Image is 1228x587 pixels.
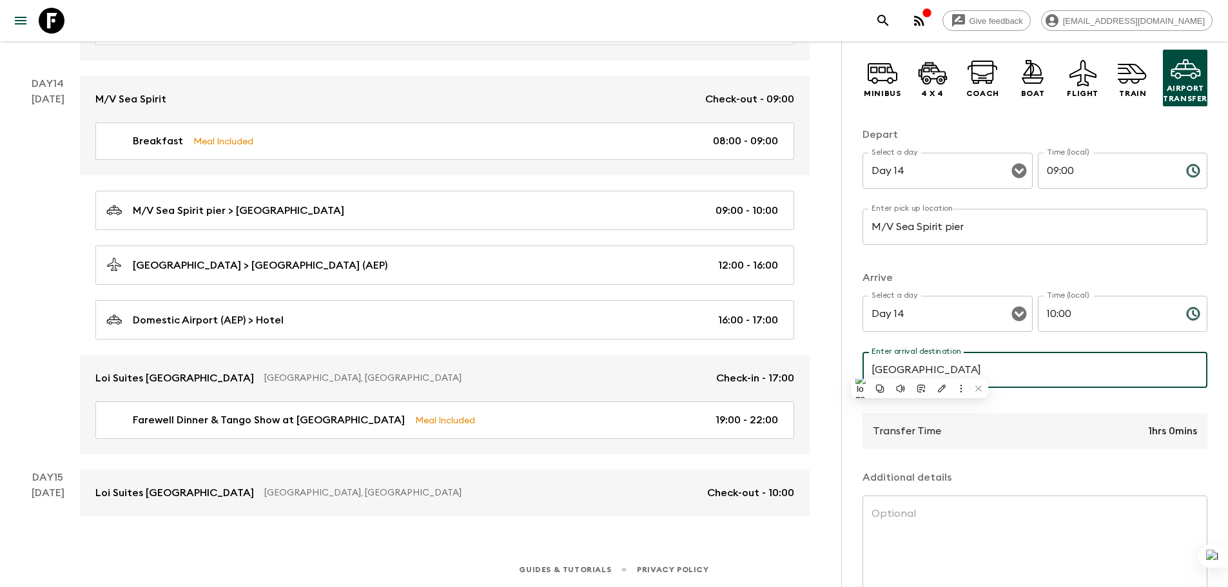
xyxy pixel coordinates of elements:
p: Check-out - 09:00 [705,91,794,107]
p: Coach [966,88,999,99]
div: [EMAIL_ADDRESS][DOMAIN_NAME] [1041,10,1213,31]
input: hh:mm [1038,296,1176,332]
label: Time (local) [1047,147,1089,158]
label: Select a day [872,147,917,158]
p: 19:00 - 22:00 [716,412,778,428]
p: Boat [1021,88,1044,99]
label: Enter arrival destination [872,346,962,357]
a: Farewell Dinner & Tango Show at [GEOGRAPHIC_DATA]Meal Included19:00 - 22:00 [95,401,794,439]
p: Day 15 [15,470,80,485]
p: [GEOGRAPHIC_DATA] > [GEOGRAPHIC_DATA] (AEP) [133,258,387,273]
p: M/V Sea Spirit [95,91,166,107]
p: Check-out - 10:00 [707,485,794,501]
p: Airport Transfer [1163,83,1207,104]
label: Time (local) [1047,290,1089,301]
p: [GEOGRAPHIC_DATA], [GEOGRAPHIC_DATA] [264,486,697,499]
a: [GEOGRAPHIC_DATA] > [GEOGRAPHIC_DATA] (AEP)12:00 - 16:00 [95,245,794,285]
p: Minibus [864,88,901,99]
p: 16:00 - 17:00 [718,313,778,328]
label: Select a day [872,290,917,301]
span: Give feedback [962,16,1030,26]
p: 09:00 - 10:00 [716,203,778,218]
p: 08:00 - 09:00 [713,133,778,149]
a: Guides & Tutorials [519,563,611,577]
p: Flight [1067,88,1098,99]
input: hh:mm [1038,153,1176,189]
a: Loi Suites [GEOGRAPHIC_DATA][GEOGRAPHIC_DATA], [GEOGRAPHIC_DATA]Check-in - 17:00 [80,355,810,401]
p: Meal Included [193,134,253,148]
button: Open [1010,305,1028,323]
p: Loi Suites [GEOGRAPHIC_DATA] [95,485,254,501]
p: Check-in - 17:00 [716,370,794,386]
button: search adventures [870,8,896,34]
a: Give feedback [942,10,1031,31]
p: Transfer Time [873,423,941,439]
p: Depart [863,127,1207,142]
p: M/V Sea Spirit pier > [GEOGRAPHIC_DATA] [133,203,344,218]
p: Domestic Airport (AEP) > Hotel [133,313,284,328]
a: Domestic Airport (AEP) > Hotel16:00 - 17:00 [95,300,794,340]
p: Arrive [863,270,1207,285]
p: Train [1119,88,1146,99]
p: Breakfast [133,133,183,149]
p: Farewell Dinner & Tango Show at [GEOGRAPHIC_DATA] [133,412,405,428]
button: Choose time, selected time is 9:00 AM [1180,158,1206,184]
button: Choose time, selected time is 10:00 AM [1180,301,1206,327]
p: 4 x 4 [921,88,944,99]
label: Enter pick up location [872,203,953,214]
p: [GEOGRAPHIC_DATA], [GEOGRAPHIC_DATA] [264,372,706,385]
p: Meal Included [415,413,475,427]
p: 1hrs 0mins [1148,423,1197,439]
p: Day 14 [15,76,80,91]
a: Loi Suites [GEOGRAPHIC_DATA][GEOGRAPHIC_DATA], [GEOGRAPHIC_DATA]Check-out - 10:00 [80,470,810,516]
button: menu [8,8,34,34]
a: Privacy Policy [637,563,708,577]
button: Open [1010,162,1028,180]
p: 12:00 - 16:00 [718,258,778,273]
span: [EMAIL_ADDRESS][DOMAIN_NAME] [1056,16,1212,26]
a: M/V Sea Spirit pier > [GEOGRAPHIC_DATA]09:00 - 10:00 [95,191,794,230]
a: M/V Sea SpiritCheck-out - 09:00 [80,76,810,122]
p: Loi Suites [GEOGRAPHIC_DATA] [95,370,254,386]
div: [DATE] [32,485,64,516]
div: [DATE] [32,91,64,454]
p: Additional details [863,470,1207,485]
a: BreakfastMeal Included08:00 - 09:00 [95,122,794,160]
